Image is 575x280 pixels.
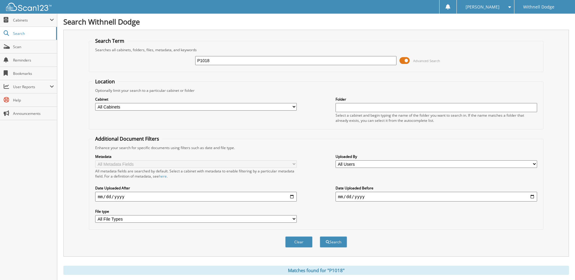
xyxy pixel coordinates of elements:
[63,17,569,27] h1: Search Withnell Dodge
[92,145,540,150] div: Enhance your search for specific documents using filters such as date and file type.
[95,185,297,191] label: Date Uploaded After
[466,5,500,9] span: [PERSON_NAME]
[92,88,540,93] div: Optionally limit your search to a particular cabinet or folder
[285,236,313,248] button: Clear
[13,111,54,116] span: Announcements
[6,3,52,11] img: scan123-logo-white.svg
[95,192,297,202] input: start
[13,18,50,23] span: Cabinets
[336,192,537,202] input: end
[13,31,53,36] span: Search
[413,58,440,63] span: Advanced Search
[63,266,569,275] div: Matches found for "P1018"
[13,58,54,63] span: Reminders
[92,78,118,85] legend: Location
[92,135,162,142] legend: Additional Document Filters
[92,47,540,52] div: Searches all cabinets, folders, files, metadata, and keywords
[336,185,537,191] label: Date Uploaded Before
[336,97,537,102] label: Folder
[13,84,50,89] span: User Reports
[523,5,554,9] span: Withnell Dodge
[13,71,54,76] span: Bookmarks
[159,174,167,179] a: here
[95,154,297,159] label: Metadata
[95,97,297,102] label: Cabinet
[320,236,347,248] button: Search
[95,168,297,179] div: All metadata fields are searched by default. Select a cabinet with metadata to enable filtering b...
[336,154,537,159] label: Uploaded By
[336,113,537,123] div: Select a cabinet and begin typing the name of the folder you want to search in. If the name match...
[13,44,54,49] span: Scan
[13,98,54,103] span: Help
[92,38,127,44] legend: Search Term
[95,209,297,214] label: File type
